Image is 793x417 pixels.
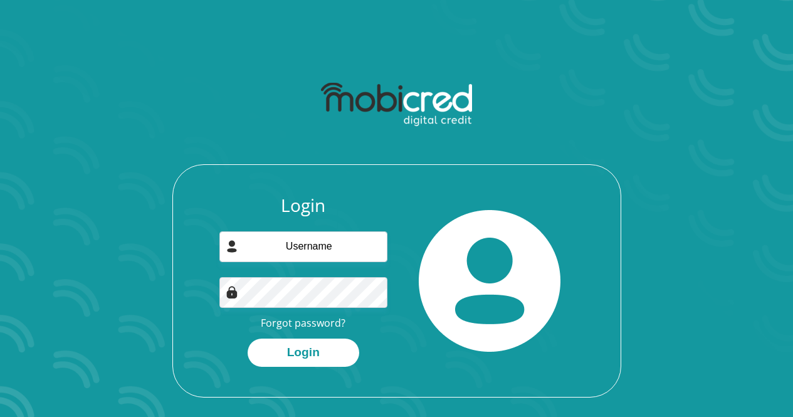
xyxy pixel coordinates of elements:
img: user-icon image [226,240,238,253]
a: Forgot password? [261,316,345,330]
button: Login [248,339,359,367]
input: Username [219,231,387,262]
h3: Login [219,195,387,216]
img: mobicred logo [321,83,472,127]
img: Image [226,286,238,298]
